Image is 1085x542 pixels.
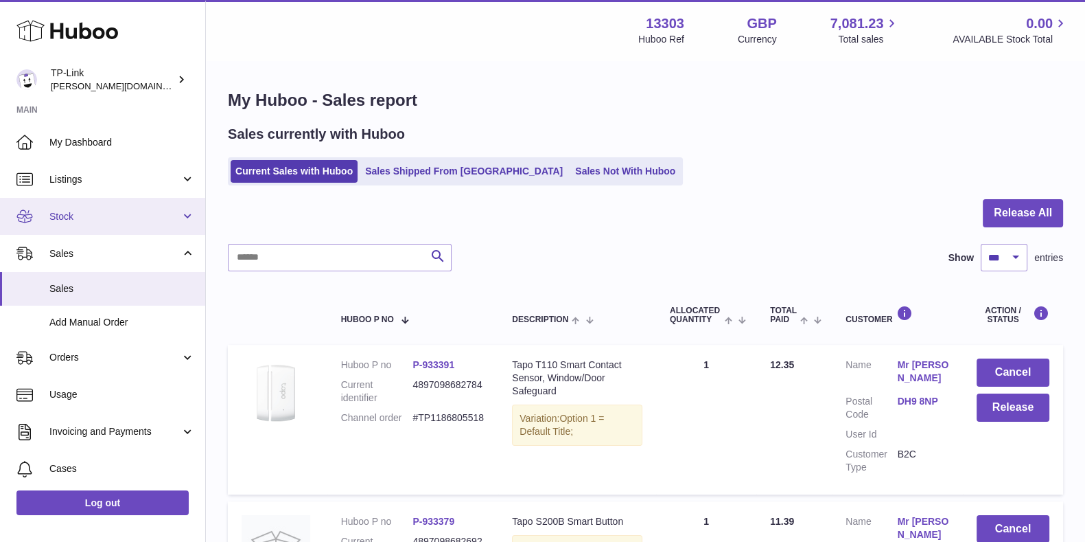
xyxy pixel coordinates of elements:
[570,160,680,183] a: Sales Not With Huboo
[770,516,794,527] span: 11.39
[983,199,1063,227] button: Release All
[49,173,180,186] span: Listings
[646,14,684,33] strong: 13303
[49,247,180,260] span: Sales
[49,316,195,329] span: Add Manual Order
[49,351,180,364] span: Orders
[341,411,413,425] dt: Channel order
[898,359,949,385] a: Mr [PERSON_NAME]
[51,67,174,93] div: TP-Link
[770,306,797,324] span: Total paid
[16,69,37,90] img: susie.li@tp-link.com
[49,136,195,149] span: My Dashboard
[845,306,949,324] div: Customer
[341,379,413,405] dt: Current identifier
[977,306,1049,324] div: Action / Status
[770,359,794,370] span: 12.35
[512,405,642,446] div: Variation:
[520,413,604,437] span: Option 1 = Default Title;
[16,490,189,515] a: Log out
[830,14,900,46] a: 7,081.23 Total sales
[49,425,180,438] span: Invoicing and Payments
[845,395,897,421] dt: Postal Code
[228,125,405,144] h2: Sales currently with Huboo
[360,160,568,183] a: Sales Shipped From [GEOGRAPHIC_DATA]
[412,516,454,527] a: P-933379
[830,14,884,33] span: 7,081.23
[242,359,310,427] img: Tapo_T110_01_large_20220616080551y.jpg
[898,448,949,474] dd: B2C
[228,89,1063,111] h1: My Huboo - Sales report
[638,33,684,46] div: Huboo Ref
[341,359,413,372] dt: Huboo P no
[412,359,454,370] a: P-933391
[341,515,413,528] dt: Huboo P no
[341,315,394,324] span: Huboo P no
[845,428,897,441] dt: User Id
[51,80,347,91] span: [PERSON_NAME][DOMAIN_NAME][EMAIL_ADDRESS][DOMAIN_NAME]
[49,388,195,401] span: Usage
[1026,14,1053,33] span: 0.00
[838,33,899,46] span: Total sales
[512,515,642,528] div: Tapo S200B Smart Button
[953,33,1069,46] span: AVAILABLE Stock Total
[1034,251,1063,264] span: entries
[845,359,897,388] dt: Name
[512,359,642,398] div: Tapo T110 Smart Contact Sensor, Window/Door Safeguard
[412,411,485,425] dd: #TP1186805518
[656,345,756,494] td: 1
[49,282,195,295] span: Sales
[977,394,1049,422] button: Release
[670,306,721,324] span: ALLOCATED Quantity
[953,14,1069,46] a: 0.00 AVAILABLE Stock Total
[738,33,777,46] div: Currency
[948,251,974,264] label: Show
[977,359,1049,387] button: Cancel
[747,14,776,33] strong: GBP
[898,395,949,408] a: DH9 8NP
[231,160,358,183] a: Current Sales with Huboo
[898,515,949,541] a: Mr [PERSON_NAME]
[845,448,897,474] dt: Customer Type
[49,462,195,475] span: Cases
[49,210,180,223] span: Stock
[512,315,568,324] span: Description
[412,379,485,405] dd: 4897098682784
